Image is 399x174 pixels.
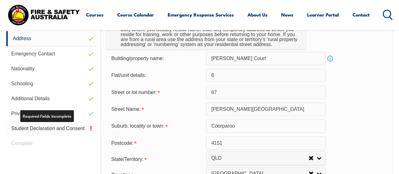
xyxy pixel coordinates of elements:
[211,155,309,162] span: QLD
[248,7,267,22] a: About Us
[6,76,97,91] a: Schooling
[106,103,206,115] div: Street Name is required.
[326,54,334,63] a: Info
[6,31,97,46] a: Address
[6,106,97,121] a: Privacy Notice & Policy
[106,137,206,149] div: Postcode is required.
[106,69,206,81] div: Flat/unit details:
[6,61,97,76] a: Nationality
[307,7,339,22] a: Learner Portal
[106,53,206,64] div: Building/property name:
[86,7,103,22] a: Courses
[6,121,97,136] a: Student Declaration and Consent
[106,153,206,165] div: State/Territory is required.
[106,86,206,98] div: Street or lot number is required.
[6,46,97,61] a: Emergency Contact
[353,7,370,22] a: Contact
[106,120,206,132] div: Suburb, locality or town is required.
[281,7,293,22] a: News
[118,20,301,49] div: Please provide the physical address (street number and name not post office box) where you usuall...
[6,91,97,106] a: Additional Details
[117,7,154,22] a: Course Calendar
[168,7,234,22] a: Emergency Response Services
